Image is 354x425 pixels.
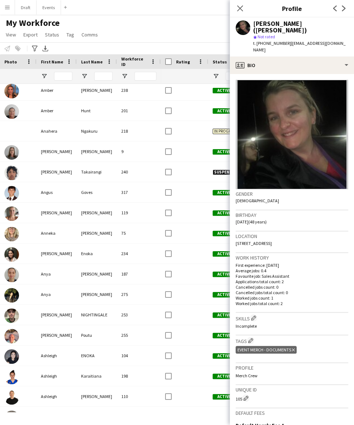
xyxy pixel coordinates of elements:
[236,301,348,306] p: Worked jobs total count: 2
[4,59,17,65] span: Photo
[236,373,348,378] p: Merch Crew
[37,366,77,386] div: Ashleigh
[117,264,161,284] div: 187
[213,73,219,79] button: Open Filter Menu
[77,162,117,182] div: Takairangi
[117,80,161,100] div: 238
[4,410,19,425] img: Ashley McGrath
[230,4,354,13] h3: Profile
[213,108,235,114] span: Active
[117,182,161,202] div: 317
[213,353,235,359] span: Active
[77,284,117,304] div: [PERSON_NAME]
[4,104,19,119] img: Amber Hunt
[4,370,19,384] img: Ashleigh Karaitiana
[213,251,235,257] span: Active
[117,325,161,345] div: 255
[4,329,19,343] img: Aron Poutu
[117,284,161,304] div: 275
[77,243,117,264] div: Enoka
[117,203,161,223] div: 119
[77,101,117,121] div: Hunt
[77,203,117,223] div: [PERSON_NAME]
[4,349,19,364] img: Ashleigh ENOKA
[236,279,348,284] p: Applications total count: 2
[37,346,77,366] div: Ashleigh
[236,394,348,402] div: 105
[4,268,19,282] img: Anya Leota
[81,31,98,38] span: Comms
[37,80,77,100] div: Amber
[94,72,113,81] input: Last Name Filter Input
[236,219,267,225] span: [DATE] (48 years)
[37,101,77,121] div: Amber
[236,284,348,290] p: Cancelled jobs count: 0
[236,198,279,203] span: [DEMOGRAPHIC_DATA]
[6,31,16,38] span: View
[4,145,19,160] img: Andrea Bedward
[213,129,239,134] span: In progress
[236,212,348,218] h3: Birthday
[236,262,348,268] p: First experience: [DATE]
[81,73,88,79] button: Open Filter Menu
[236,410,348,416] h3: Default fees
[213,59,227,65] span: Status
[117,101,161,121] div: 201
[236,337,348,344] h3: Tags
[117,223,161,243] div: 75
[213,312,235,318] span: Active
[77,346,117,366] div: ENOKA
[176,59,190,65] span: Rating
[236,314,348,322] h3: Skills
[213,394,235,399] span: Active
[37,305,77,325] div: [PERSON_NAME]
[37,141,77,161] div: [PERSON_NAME]
[236,346,297,354] div: Event Merch - Documents
[4,84,19,98] img: Amber Crichton
[236,268,348,273] p: Average jobs: 0.4
[213,210,235,216] span: Active
[79,30,101,39] a: Comms
[41,73,47,79] button: Open Filter Menu
[77,182,117,202] div: Goves
[37,243,77,264] div: [PERSON_NAME]
[134,72,156,81] input: Workforce ID Filter Input
[15,0,37,15] button: Draft
[213,231,235,236] span: Active
[41,44,50,53] app-action-btn: Export XLSX
[117,141,161,161] div: 9
[4,247,19,262] img: Antonia Enoka
[236,80,348,189] img: Crew avatar or photo
[77,121,117,141] div: Ngakuru
[213,333,235,338] span: Active
[4,390,19,405] img: Ashleigh WILLIAMSON
[117,346,161,366] div: 104
[121,73,128,79] button: Open Filter Menu
[253,40,346,52] span: | [EMAIL_ADDRESS][DOMAIN_NAME]
[77,366,117,386] div: Karaitiana
[45,31,59,38] span: Status
[230,56,354,74] div: Bio
[213,374,235,379] span: Active
[77,80,117,100] div: [PERSON_NAME]
[6,17,60,28] span: My Workforce
[236,290,348,295] p: Cancelled jobs total count: 0
[4,227,19,241] img: Anneka LICKISS
[41,59,63,65] span: First Name
[37,325,77,345] div: [PERSON_NAME]
[3,30,19,39] a: View
[253,20,348,34] div: [PERSON_NAME] ([PERSON_NAME])
[226,72,248,81] input: Status Filter Input
[117,121,161,141] div: 218
[42,30,62,39] a: Status
[213,190,235,195] span: Active
[236,241,272,246] span: [STREET_ADDRESS]
[64,30,77,39] a: Tag
[236,233,348,239] h3: Location
[117,386,161,406] div: 110
[236,254,348,261] h3: Work history
[37,162,77,182] div: [PERSON_NAME]
[77,325,117,345] div: Poutu
[77,141,117,161] div: [PERSON_NAME]
[213,292,235,297] span: Active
